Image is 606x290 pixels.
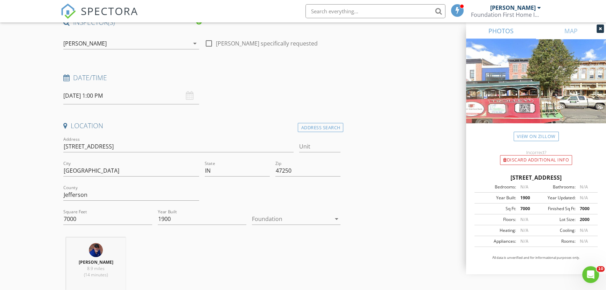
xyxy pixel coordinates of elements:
[471,11,541,18] div: Foundation First Home Inspections
[477,195,516,201] div: Year Built:
[477,184,516,190] div: Bedrooms:
[477,238,516,244] div: Appliances:
[576,206,596,212] div: 7000
[490,4,536,11] div: [PERSON_NAME]
[466,22,536,39] a: PHOTOS
[576,216,596,223] div: 2000
[536,195,576,201] div: Year Updated:
[305,4,445,18] input: Search everything...
[516,206,536,212] div: 7000
[61,4,76,19] img: The Best Home Inspection Software - Spectora
[63,121,340,130] h4: Location
[520,184,528,190] span: N/A
[466,39,606,140] img: streetview
[536,206,576,212] div: Finished Sq Ft:
[477,216,516,223] div: Floors:
[536,216,576,223] div: Lot Size:
[81,4,138,18] span: SPECTORA
[582,266,599,283] iframe: Intercom live chat
[332,215,340,223] i: arrow_drop_down
[84,272,108,278] span: (14 minutes)
[580,227,588,233] span: N/A
[597,266,605,272] span: 10
[520,216,528,222] span: N/A
[520,238,528,244] span: N/A
[580,238,588,244] span: N/A
[63,73,340,82] h4: Date/Time
[580,184,588,190] span: N/A
[516,195,536,201] div: 1900
[477,227,516,234] div: Heating:
[477,206,516,212] div: Sq Ft:
[536,227,576,234] div: Cooling:
[514,132,559,141] a: View on Zillow
[500,155,572,165] div: Discard Additional info
[536,238,576,244] div: Rooms:
[87,265,105,271] span: 8.9 miles
[474,173,598,182] div: [STREET_ADDRESS]
[520,227,528,233] span: N/A
[61,9,138,24] a: SPECTORA
[536,22,606,39] a: MAP
[63,87,199,104] input: Select date
[216,40,318,47] label: [PERSON_NAME] specifically requested
[298,123,343,132] div: Address Search
[466,150,606,155] div: Incorrect?
[79,259,113,265] strong: [PERSON_NAME]
[89,243,103,257] img: screenshot_20250213_200917.png
[536,184,576,190] div: Bathrooms:
[63,40,107,47] div: [PERSON_NAME]
[474,255,598,260] p: All data is unverified and for informational purposes only.
[580,195,588,201] span: N/A
[191,39,199,48] i: arrow_drop_down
